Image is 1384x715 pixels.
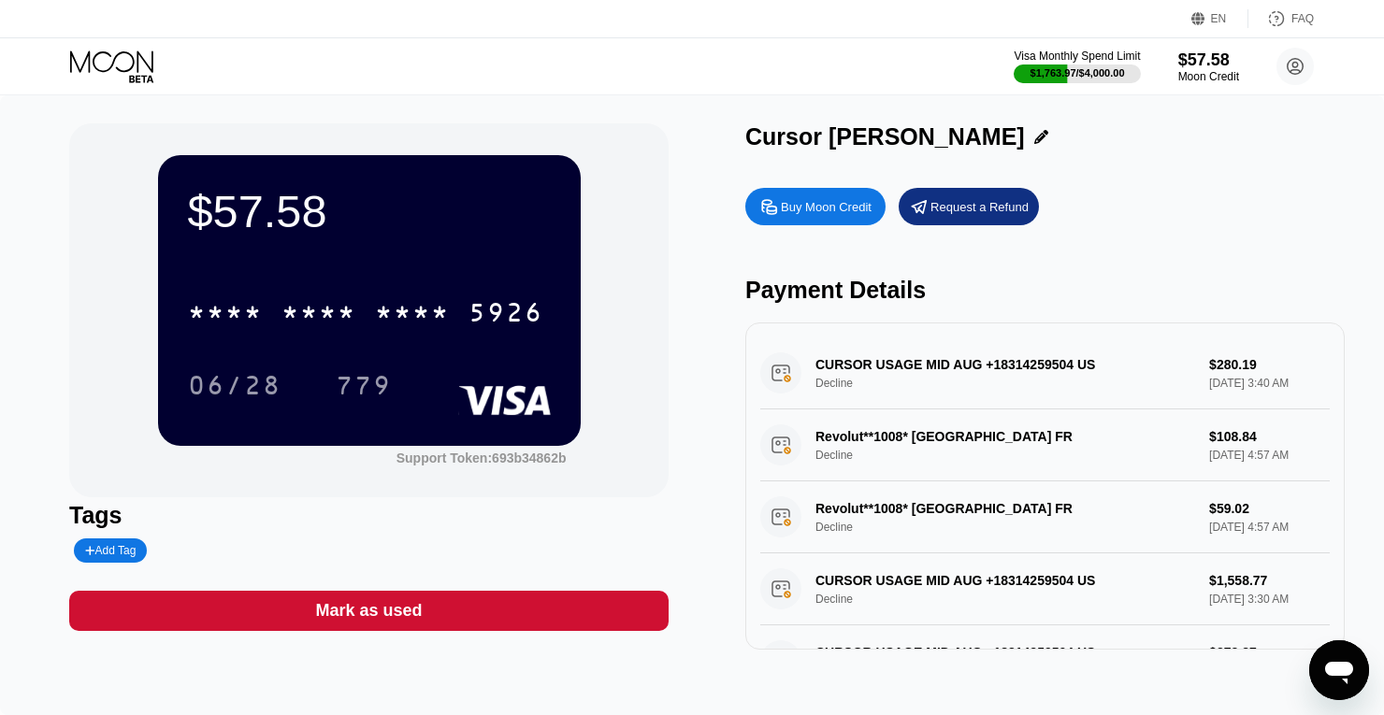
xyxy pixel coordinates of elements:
div: FAQ [1248,9,1314,28]
iframe: Bouton de lancement de la fenêtre de messagerie [1309,640,1369,700]
div: 779 [336,373,392,403]
div: EN [1191,9,1248,28]
div: Cursor [PERSON_NAME] [745,123,1025,150]
div: Payment Details [745,277,1345,304]
div: $1,763.97 / $4,000.00 [1031,67,1125,79]
div: 5926 [469,300,543,330]
div: Visa Monthly Spend Limit [1014,50,1140,63]
div: Request a Refund [899,188,1039,225]
div: EN [1211,12,1227,25]
div: $57.58 [1178,50,1239,70]
div: Support Token:693b34862b [396,450,567,465]
div: FAQ [1291,12,1314,25]
div: Add Tag [74,538,147,563]
div: $57.58 [188,185,551,237]
div: Mark as used [315,600,422,622]
div: Buy Moon Credit [781,199,872,215]
div: Buy Moon Credit [745,188,886,225]
div: Moon Credit [1178,70,1239,83]
div: $57.58Moon Credit [1178,50,1239,83]
div: Tags [69,502,669,529]
div: Visa Monthly Spend Limit$1,763.97/$4,000.00 [1014,50,1140,83]
div: 06/28 [174,362,296,408]
div: 06/28 [188,373,281,403]
div: Request a Refund [930,199,1029,215]
div: 779 [322,362,406,408]
div: Support Token: 693b34862b [396,450,567,465]
div: Add Tag [85,544,136,557]
div: Mark as used [69,591,669,631]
